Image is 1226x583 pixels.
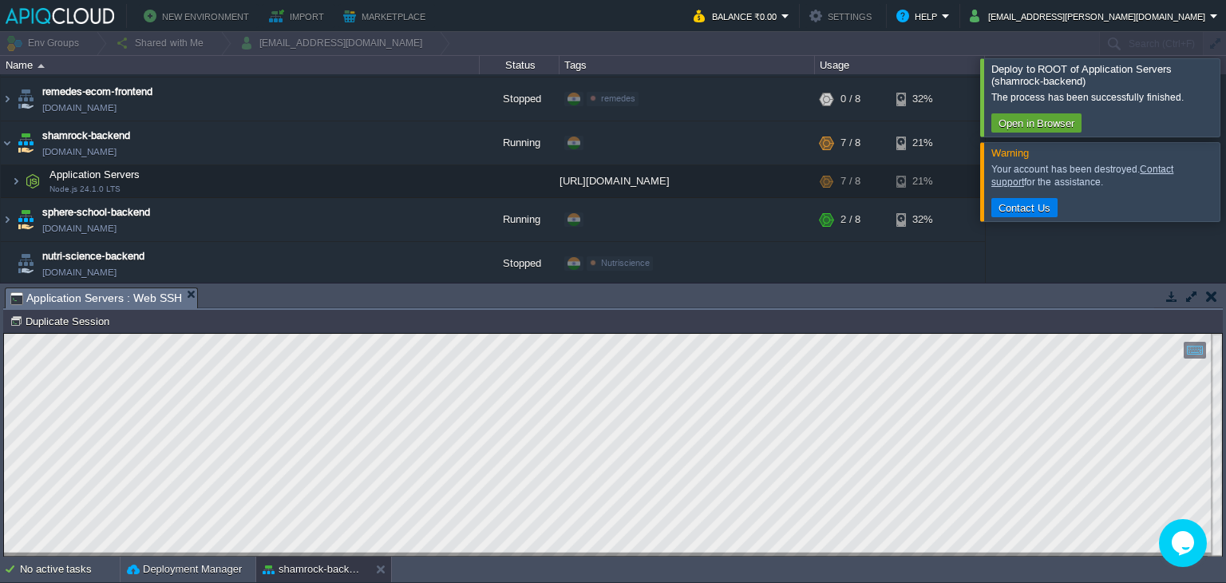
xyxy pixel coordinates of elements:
[896,121,948,165] div: 21%
[1159,519,1210,567] iframe: chat widget
[343,6,430,26] button: Marketplace
[42,144,117,160] a: [DOMAIN_NAME]
[42,248,144,264] a: nutri-science-backend
[10,288,182,308] span: Application Servers : Web SSH
[48,169,142,180] a: Application ServersNode.js 24.1.0 LTS
[480,198,560,241] div: Running
[481,56,559,74] div: Status
[991,147,1029,159] span: Warning
[22,165,44,197] img: AMDAwAAAACH5BAEAAAAALAAAAAABAAEAAAICRAEAOw==
[896,77,948,121] div: 32%
[144,6,254,26] button: New Environment
[1,198,14,241] img: AMDAwAAAACH5BAEAAAAALAAAAAABAAEAAAICRAEAOw==
[42,264,117,280] span: [DOMAIN_NAME]
[42,220,117,236] a: [DOMAIN_NAME]
[840,165,860,197] div: 7 / 8
[840,198,860,241] div: 2 / 8
[601,258,650,268] span: Nutriscience
[480,242,560,285] div: Stopped
[11,165,21,197] img: AMDAwAAAACH5BAEAAAAALAAAAAABAAEAAAICRAEAOw==
[991,91,1216,104] div: The process has been successfully finished.
[42,100,117,116] a: [DOMAIN_NAME]
[601,93,635,103] span: remedes
[42,128,130,144] a: shamrock-backend
[840,121,860,165] div: 7 / 8
[1,121,14,165] img: AMDAwAAAACH5BAEAAAAALAAAAAABAAEAAAICRAEAOw==
[127,561,242,577] button: Deployment Manager
[480,121,560,165] div: Running
[896,165,948,197] div: 21%
[694,6,781,26] button: Balance ₹0.00
[42,84,152,100] a: remedes-ecom-frontend
[14,121,37,165] img: AMDAwAAAACH5BAEAAAAALAAAAAABAAEAAAICRAEAOw==
[991,163,1216,188] div: Your account has been destroyed. for the assistance.
[2,56,479,74] div: Name
[269,6,329,26] button: Import
[1,242,14,285] img: AMDAwAAAACH5BAEAAAAALAAAAAABAAEAAAICRAEAOw==
[6,8,114,24] img: APIQCloud
[840,77,860,121] div: 0 / 8
[994,200,1055,215] button: Contact Us
[49,184,121,194] span: Node.js 24.1.0 LTS
[970,6,1210,26] button: [EMAIL_ADDRESS][PERSON_NAME][DOMAIN_NAME]
[10,314,114,328] button: Duplicate Session
[14,242,37,285] img: AMDAwAAAACH5BAEAAAAALAAAAAABAAEAAAICRAEAOw==
[20,557,120,582] div: No active tasks
[896,6,942,26] button: Help
[816,56,984,74] div: Usage
[1,77,14,121] img: AMDAwAAAACH5BAEAAAAALAAAAAABAAEAAAICRAEAOw==
[480,77,560,121] div: Stopped
[38,64,45,68] img: AMDAwAAAACH5BAEAAAAALAAAAAABAAEAAAICRAEAOw==
[42,204,150,220] a: sphere-school-backend
[994,116,1079,130] button: Open in Browser
[560,56,814,74] div: Tags
[896,198,948,241] div: 32%
[560,165,815,197] div: [URL][DOMAIN_NAME]
[263,561,363,577] button: shamrock-backend
[809,6,876,26] button: Settings
[14,198,37,241] img: AMDAwAAAACH5BAEAAAAALAAAAAABAAEAAAICRAEAOw==
[48,168,142,181] span: Application Servers
[991,63,1172,87] span: Deploy to ROOT of Application Servers (shamrock-backend)
[14,77,37,121] img: AMDAwAAAACH5BAEAAAAALAAAAAABAAEAAAICRAEAOw==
